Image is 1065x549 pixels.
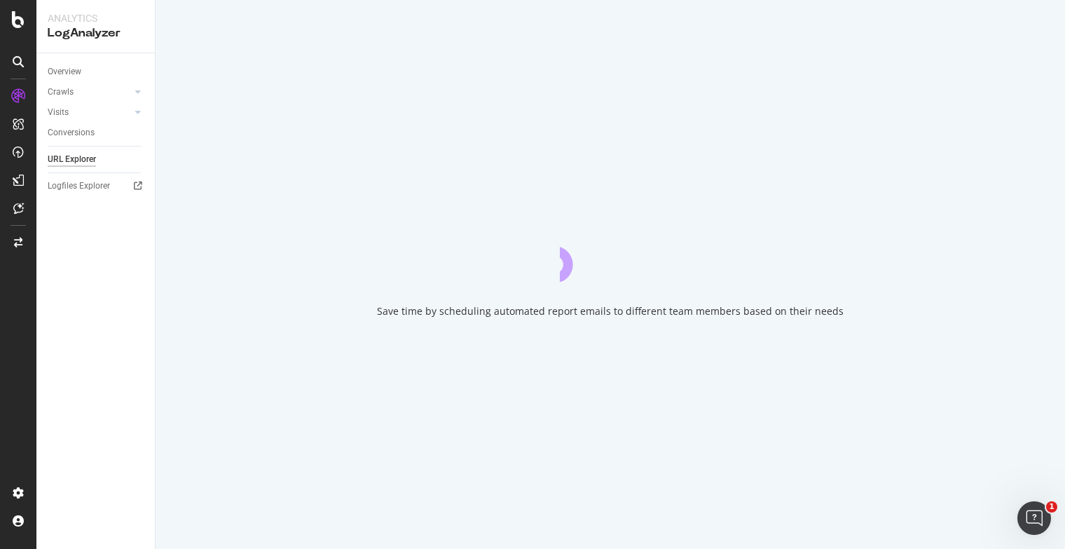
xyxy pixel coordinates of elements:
a: Visits [48,105,131,120]
a: URL Explorer [48,152,145,167]
div: Crawls [48,85,74,100]
a: Crawls [48,85,131,100]
div: animation [560,231,661,282]
div: Overview [48,65,81,79]
div: Save time by scheduling automated report emails to different team members based on their needs [377,304,844,318]
iframe: Intercom live chat [1017,501,1051,535]
div: URL Explorer [48,152,96,167]
a: Conversions [48,126,145,140]
span: 1 [1046,501,1057,513]
div: Analytics [48,11,144,25]
a: Overview [48,65,145,79]
div: Visits [48,105,69,120]
div: Conversions [48,126,95,140]
div: Logfiles Explorer [48,179,110,194]
a: Logfiles Explorer [48,179,145,194]
div: LogAnalyzer [48,25,144,41]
